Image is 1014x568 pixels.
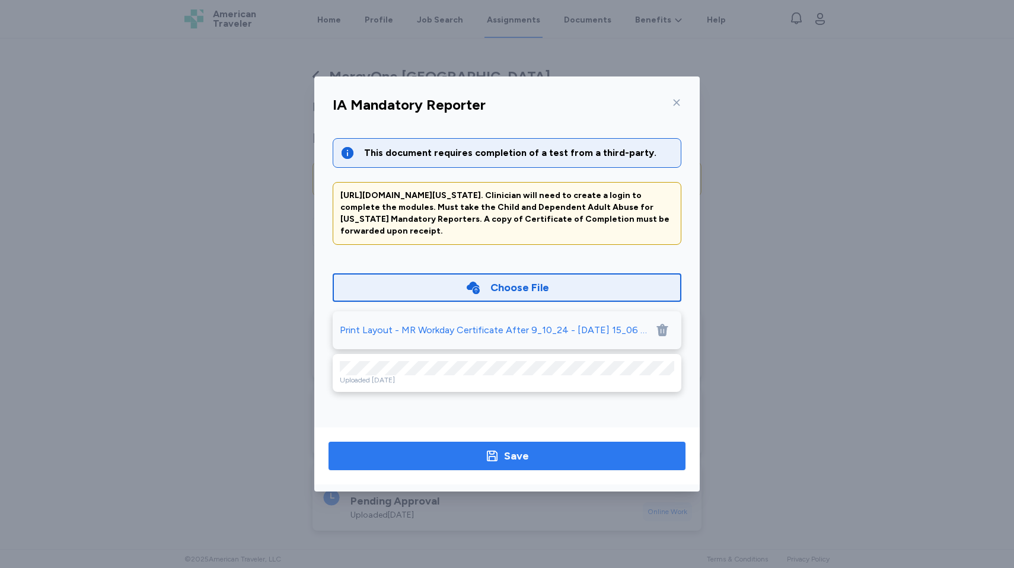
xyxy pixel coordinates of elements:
[329,442,685,470] button: Save
[340,375,674,385] div: Uploaded [DATE]
[364,146,674,160] div: This document requires completion of a test from a third-party.
[504,448,529,464] div: Save
[490,279,549,296] div: Choose File
[333,95,486,114] div: IA Mandatory Reporter
[340,323,648,337] div: Print Layout - MR Workday Certificate After 9_10_24 - [DATE] 15_06 PDT.pdf
[340,190,674,237] div: [URL][DOMAIN_NAME][US_STATE]. Clinician will need to create a login to complete the modules. Must...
